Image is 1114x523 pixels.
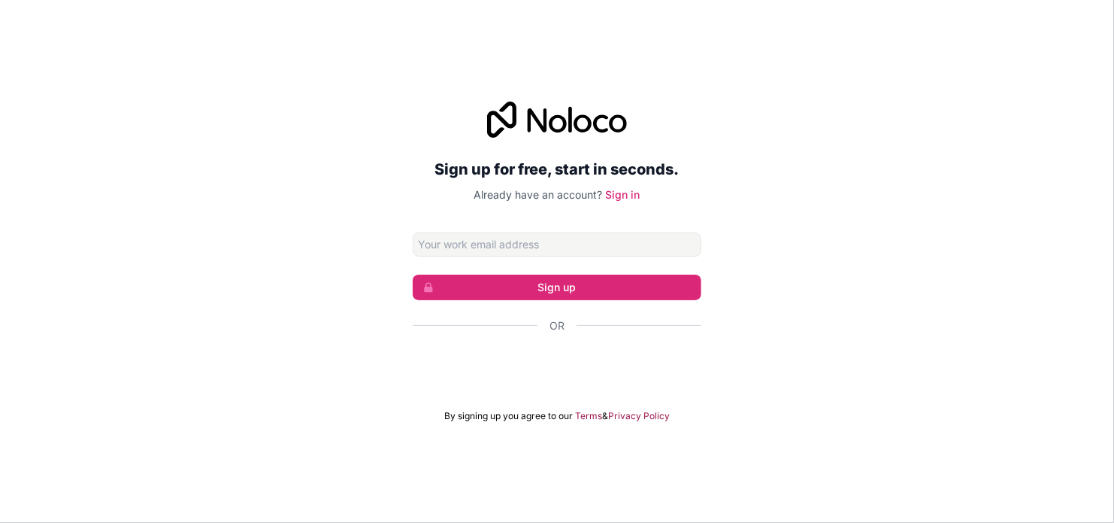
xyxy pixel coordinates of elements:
[405,350,709,383] iframe: Sign in with Google Button
[413,233,701,257] input: Email address
[606,188,640,201] a: Sign in
[413,275,701,300] button: Sign up
[549,318,565,333] span: Or
[575,410,602,422] a: Terms
[602,410,608,422] span: &
[608,410,670,422] a: Privacy Policy
[413,156,701,183] h2: Sign up for free, start in seconds.
[444,410,573,422] span: By signing up you agree to our
[474,188,603,201] span: Already have an account?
